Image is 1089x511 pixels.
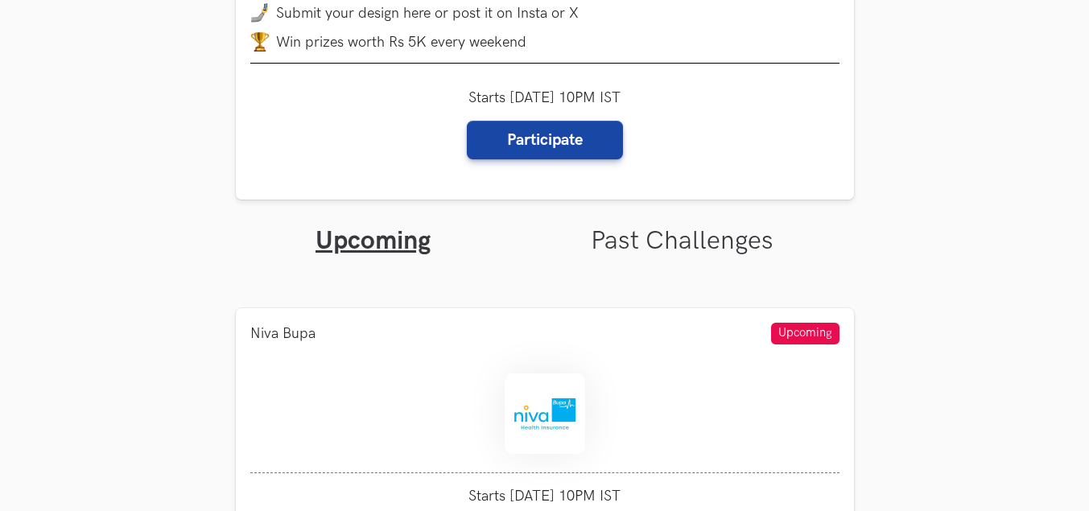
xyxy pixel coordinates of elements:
[250,3,270,23] img: mobile-in-hand.png
[771,323,839,344] span: Upcoming
[467,121,623,159] button: Participate
[505,373,585,454] img: Weekend Hackathon #82 logo
[276,5,579,22] span: Submit your design here or post it on Insta or X
[316,225,431,257] a: Upcoming
[250,325,316,342] li: Niva Bupa
[250,488,839,505] span: Starts [DATE] 10PM IST
[468,89,621,106] span: Starts [DATE] 10PM IST
[250,32,839,52] li: Win prizes worth Rs 5K every weekend
[591,225,773,257] a: Past Challenges
[250,32,270,52] img: trophy.png
[236,200,854,257] ul: Tabs Interface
